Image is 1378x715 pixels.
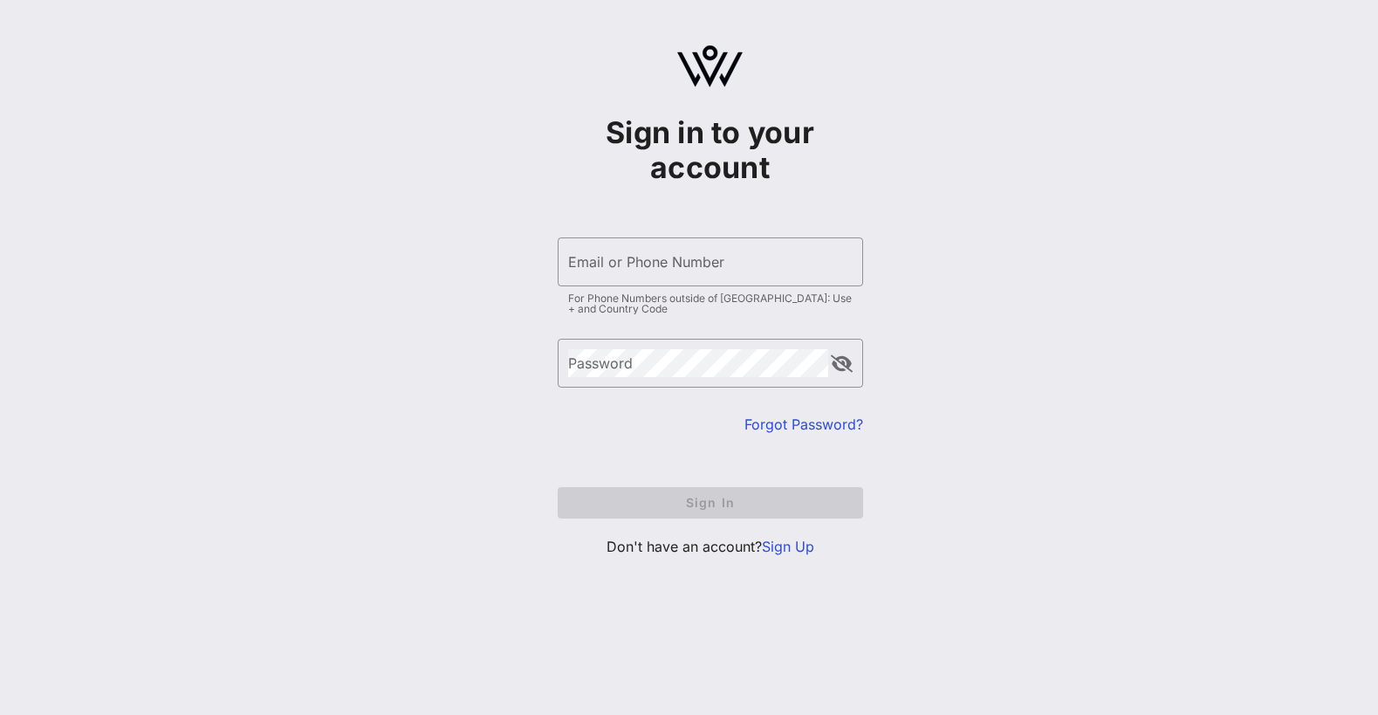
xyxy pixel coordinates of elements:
p: Don't have an account? [558,536,863,557]
a: Sign Up [762,538,814,555]
button: append icon [831,355,853,373]
h1: Sign in to your account [558,115,863,185]
div: For Phone Numbers outside of [GEOGRAPHIC_DATA]: Use + and Country Code [568,293,853,314]
a: Forgot Password? [744,416,863,433]
img: logo.svg [677,45,743,87]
